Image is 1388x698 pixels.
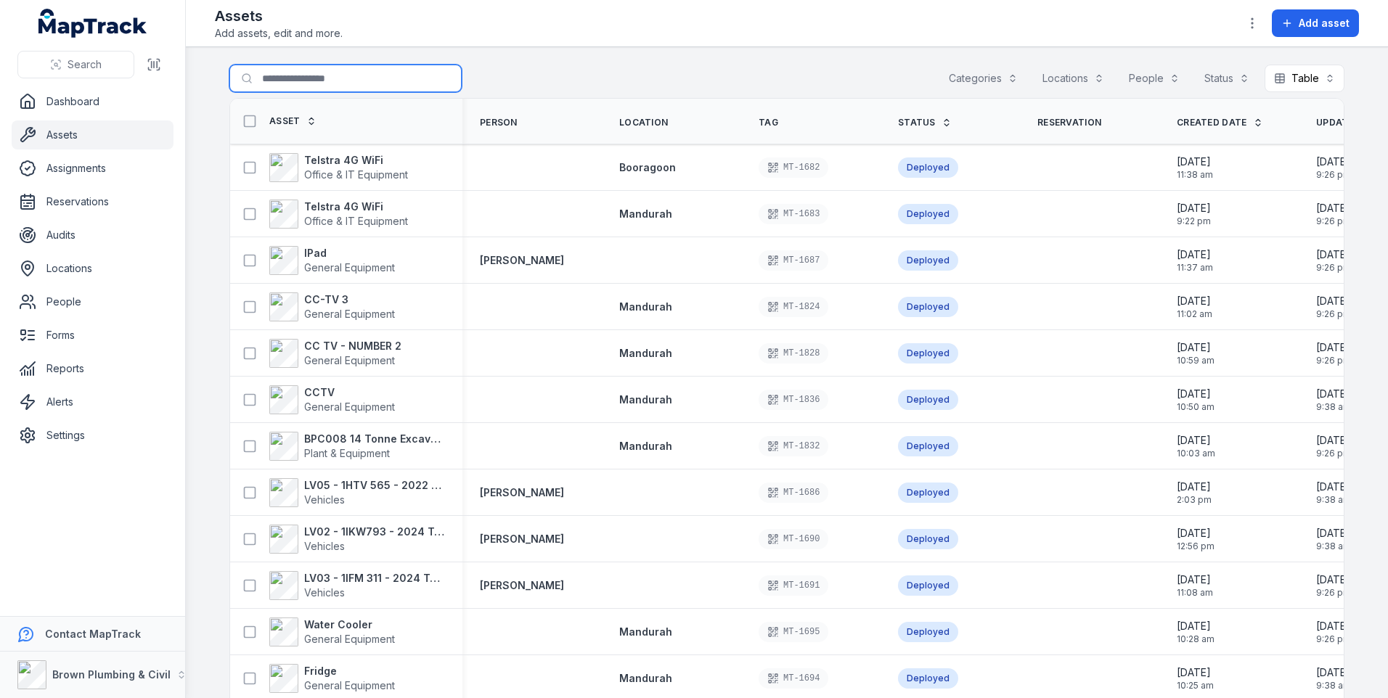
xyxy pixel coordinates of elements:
span: 9:26 pm [1316,215,1351,227]
a: LV03 - 1IFM 311 - 2024 Toyota Hilux RogueVehicles [269,571,445,600]
span: [DATE] [1177,619,1214,633]
span: Mandurah [619,393,672,406]
a: [PERSON_NAME] [480,532,564,546]
div: MT-1694 [759,668,828,689]
div: Deployed [898,668,958,689]
strong: LV05 - 1HTV 565 - 2022 Mitsubishi Triton [304,478,445,493]
div: MT-1683 [759,204,828,224]
strong: Telstra 4G WiFi [304,200,408,214]
span: General Equipment [304,308,395,320]
span: [DATE] [1316,619,1351,633]
span: Office & IT Equipment [304,215,408,227]
time: 22/07/2025, 9:38:59 am [1316,480,1351,506]
div: Deployed [898,436,958,456]
span: General Equipment [304,633,395,645]
a: Assets [12,120,173,149]
span: [DATE] [1177,572,1213,587]
span: General Equipment [304,354,395,366]
span: Updated Date [1316,117,1388,128]
button: Locations [1033,65,1114,92]
span: Plant & Equipment [304,447,390,459]
time: 21/07/2025, 9:26:02 pm [1316,572,1351,599]
span: [DATE] [1177,294,1212,308]
span: General Equipment [304,261,395,274]
span: [DATE] [1316,247,1351,262]
button: Table [1265,65,1344,92]
div: Deployed [898,250,958,271]
span: [DATE] [1177,665,1214,680]
strong: [PERSON_NAME] [480,485,564,500]
span: 11:37 am [1177,262,1213,274]
button: Categories [939,65,1027,92]
time: 21/07/2025, 9:26:02 pm [1316,201,1351,227]
a: [PERSON_NAME] [480,253,564,268]
a: Reservations [12,187,173,216]
a: Telstra 4G WiFiOffice & IT Equipment [269,153,408,182]
time: 04/06/2025, 9:22:55 pm [1177,201,1211,227]
a: LV02 - 1IKW793 - 2024 Toyota [PERSON_NAME] KakaduVehicles [269,525,445,554]
strong: Brown Plumbing & Civil [52,668,171,681]
span: [DATE] [1177,480,1212,494]
time: 08/05/2025, 10:50:49 am [1177,387,1214,413]
time: 08/05/2025, 11:02:37 am [1177,294,1212,320]
span: [DATE] [1177,433,1215,448]
span: [DATE] [1316,572,1351,587]
span: 2:03 pm [1177,494,1212,506]
a: Water CoolerGeneral Equipment [269,617,395,646]
div: Deployed [898,483,958,503]
time: 24/04/2025, 10:03:05 am [1177,433,1215,459]
time: 04/06/2025, 11:37:27 am [1177,247,1213,274]
div: MT-1687 [759,250,828,271]
strong: Fridge [304,664,395,678]
time: 17/04/2025, 12:56:01 pm [1177,526,1214,552]
time: 21/07/2025, 9:26:02 pm [1316,155,1351,181]
span: [DATE] [1177,201,1211,215]
div: Deployed [898,575,958,596]
span: Vehicles [304,540,345,552]
strong: Water Cooler [304,617,395,632]
a: BPC008 14 Tonne ExcavatorPlant & Equipment [269,432,445,461]
strong: LV02 - 1IKW793 - 2024 Toyota [PERSON_NAME] Kakadu [304,525,445,539]
span: 11:02 am [1177,308,1212,320]
time: 17/04/2025, 11:08:22 am [1177,572,1213,599]
span: Person [480,117,518,128]
span: [DATE] [1316,155,1351,169]
span: Add assets, edit and more. [215,26,343,41]
div: Deployed [898,529,958,549]
span: 10:59 am [1177,355,1214,366]
span: [DATE] [1316,294,1351,308]
button: People [1119,65,1189,92]
a: [PERSON_NAME] [480,578,564,593]
time: 05/06/2025, 11:38:08 am [1177,155,1213,181]
span: [DATE] [1177,340,1214,355]
strong: LV03 - 1IFM 311 - 2024 Toyota Hilux Rogue [304,571,445,586]
div: Deployed [898,204,958,224]
div: Deployed [898,622,958,642]
span: Asset [269,115,301,127]
div: MT-1686 [759,483,828,503]
time: 08/04/2025, 10:28:55 am [1177,619,1214,645]
span: [DATE] [1177,526,1214,541]
a: Dashboard [12,87,173,116]
a: CC-TV 3General Equipment [269,292,395,321]
div: Deployed [898,390,958,410]
span: Vehicles [304,586,345,599]
span: 9:26 pm [1316,308,1351,320]
a: Telstra 4G WiFiOffice & IT Equipment [269,200,408,229]
a: LV05 - 1HTV 565 - 2022 Mitsubishi TritonVehicles [269,478,445,507]
a: CC TV - NUMBER 2General Equipment [269,339,401,368]
span: [DATE] [1316,201,1351,215]
a: People [12,287,173,316]
time: 21/07/2025, 9:26:02 pm [1316,433,1351,459]
span: 11:38 am [1177,169,1213,181]
time: 21/07/2025, 9:26:02 pm [1316,294,1351,320]
time: 08/04/2025, 10:25:57 am [1177,665,1214,691]
span: 12:56 pm [1177,541,1214,552]
span: Mandurah [619,440,672,452]
span: Mandurah [619,625,672,638]
a: Audits [12,221,173,250]
span: 9:22 pm [1177,215,1211,227]
div: MT-1836 [759,390,828,410]
span: Booragoon [619,161,676,173]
